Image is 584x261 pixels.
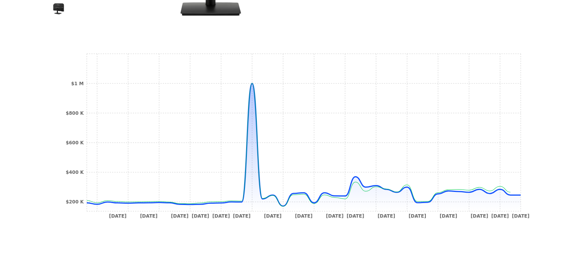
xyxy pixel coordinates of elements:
[491,213,509,219] tspan: [DATE]
[512,213,529,219] tspan: [DATE]
[439,213,457,219] tspan: [DATE]
[140,213,157,219] tspan: [DATE]
[377,213,395,219] tspan: [DATE]
[233,213,250,219] tspan: [DATE]
[470,213,488,219] tspan: [DATE]
[66,140,84,145] tspan: $600 K
[109,213,126,219] tspan: [DATE]
[295,213,313,219] tspan: [DATE]
[409,213,426,219] tspan: [DATE]
[53,3,65,15] img: Monitor Led 24 Viewsonic Va240-h 100hz 1ms Full Hd Hdmi Color Negro
[66,199,84,205] tspan: $200 K
[171,213,189,219] tspan: [DATE]
[71,81,84,86] tspan: $1 M
[66,170,84,175] tspan: $400 K
[264,213,281,219] tspan: [DATE]
[192,213,209,219] tspan: [DATE]
[346,213,364,219] tspan: [DATE]
[66,111,84,116] tspan: $800 K
[326,213,343,219] tspan: [DATE]
[212,213,230,219] tspan: [DATE]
